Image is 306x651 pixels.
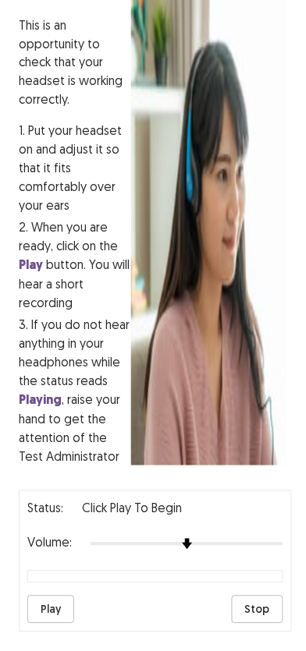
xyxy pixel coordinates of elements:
p: Click Play to Begin [82,500,182,518]
strong: Play [19,257,43,274]
img: arrow-thumb [182,540,193,550]
button: Play [27,596,74,624]
p: 3. If you do not hear anything in your headphones while the status reads , raise your hand to get... [19,316,131,466]
p: 2. When you are ready, click on the button. You will hear a short recording [19,218,131,313]
p: Status: [27,500,63,518]
p: Volume: [27,534,72,553]
p: This is an opportunity to check that your headset is working correctly. [19,16,131,109]
strong: Playing [19,392,62,409]
p: 1. Put your headset on and adjust it so that it fits comfortably over your ears [19,122,131,215]
button: Stop [232,596,283,624]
